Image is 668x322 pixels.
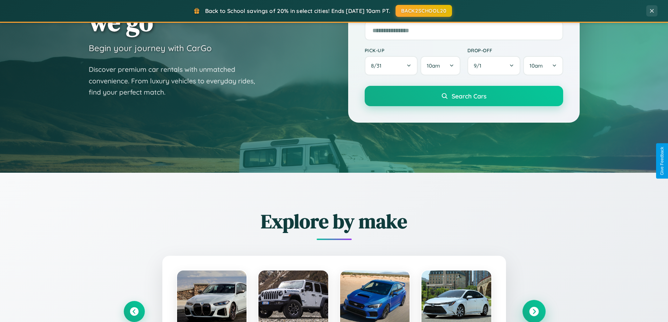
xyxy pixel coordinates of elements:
p: Discover premium car rentals with unmatched convenience. From luxury vehicles to everyday rides, ... [89,64,264,98]
span: 8 / 31 [371,62,385,69]
label: Pick-up [365,47,460,53]
button: BACK2SCHOOL20 [396,5,452,17]
button: 8/31 [365,56,418,75]
span: 10am [529,62,543,69]
h2: Explore by make [124,208,545,235]
label: Drop-off [467,47,563,53]
span: Back to School savings of 20% in select cities! Ends [DATE] 10am PT. [205,7,390,14]
h3: Begin your journey with CarGo [89,43,212,53]
div: Give Feedback [660,147,664,175]
button: 10am [523,56,563,75]
button: 9/1 [467,56,521,75]
span: 9 / 1 [474,62,485,69]
button: Search Cars [365,86,563,106]
span: 10am [427,62,440,69]
button: 10am [420,56,460,75]
span: Search Cars [452,92,486,100]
